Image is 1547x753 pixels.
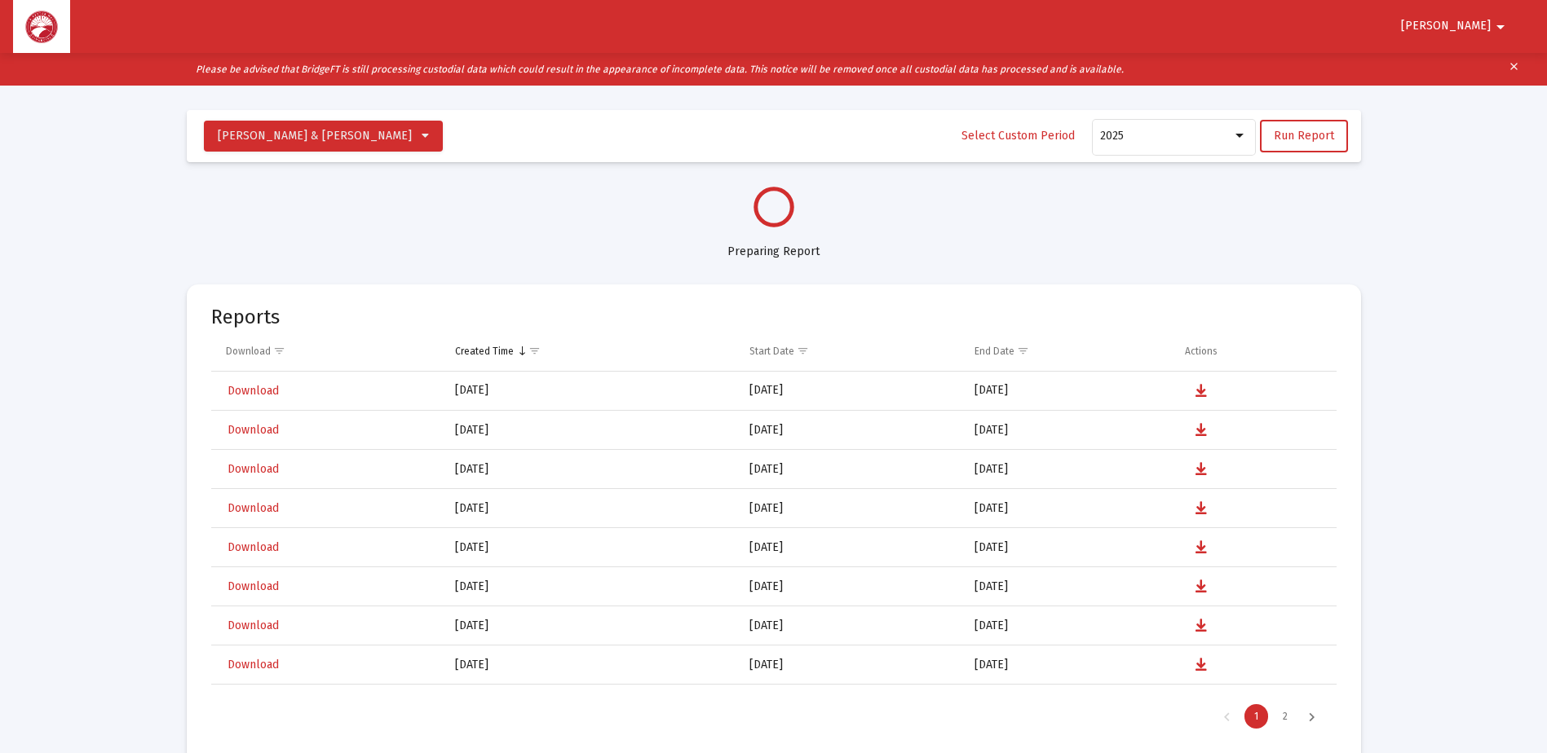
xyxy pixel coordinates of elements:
div: Actions [1185,345,1218,358]
div: Created Time [455,345,514,358]
mat-icon: arrow_drop_down [1491,11,1510,43]
td: Column End Date [963,332,1174,371]
td: [DATE] [963,411,1174,450]
td: Column Actions [1174,332,1337,371]
div: Page 2 [1273,704,1297,729]
td: [DATE] [963,685,1174,724]
div: [DATE] [455,422,727,438]
span: Show filter options for column 'Download' [273,345,285,357]
td: [DATE] [738,372,962,411]
td: [DATE] [963,372,1174,411]
td: [DATE] [963,606,1174,645]
td: [DATE] [738,606,962,645]
span: Download [228,501,279,515]
div: [DATE] [455,500,727,517]
span: [PERSON_NAME] & [PERSON_NAME] [218,129,412,143]
td: [DATE] [963,645,1174,685]
span: [PERSON_NAME] [1401,20,1491,33]
i: Please be advised that BridgeFT is still processing custodial data which could result in the appe... [196,64,1124,75]
td: Column Created Time [444,332,738,371]
td: Column Download [211,332,444,371]
span: Run Report [1274,129,1334,143]
span: Download [228,619,279,632]
td: [DATE] [738,567,962,606]
span: Download [228,423,279,437]
span: Download [228,658,279,672]
span: Show filter options for column 'End Date' [1017,345,1029,357]
td: [DATE] [738,411,962,450]
button: Run Report [1260,120,1348,152]
span: 2025 [1100,129,1124,143]
td: [DATE] [738,489,962,528]
img: Dashboard [25,11,58,43]
div: Download [226,345,271,358]
td: [DATE] [738,645,962,685]
span: Select Custom Period [961,129,1075,143]
span: Show filter options for column 'Start Date' [797,345,809,357]
div: [DATE] [455,382,727,399]
div: Page 1 [1244,704,1268,729]
span: Download [228,384,279,398]
td: [DATE] [738,450,962,489]
div: Previous Page [1213,704,1240,729]
td: [DATE] [963,450,1174,489]
div: Preparing Report [187,227,1361,260]
td: Column Start Date [738,332,962,371]
span: Download [228,540,279,554]
td: [DATE] [963,567,1174,606]
mat-card-title: Reports [211,309,280,325]
div: Data grid [211,332,1337,739]
span: Download [228,462,279,476]
td: [DATE] [963,489,1174,528]
div: Page Navigation [211,694,1337,739]
span: Show filter options for column 'Created Time' [528,345,541,357]
mat-icon: clear [1508,57,1520,81]
div: End Date [975,345,1014,358]
div: [DATE] [455,579,727,595]
td: [DATE] [738,528,962,567]
div: [DATE] [455,539,727,556]
div: [DATE] [455,618,727,634]
td: [DATE] [963,528,1174,567]
div: Next Page [1298,704,1325,729]
button: [PERSON_NAME] & [PERSON_NAME] [204,121,443,152]
div: [DATE] [455,461,727,478]
div: Start Date [749,345,794,358]
td: [DATE] [738,685,962,724]
div: [DATE] [455,657,727,673]
span: Download [228,579,279,593]
button: [PERSON_NAME] [1381,10,1530,42]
